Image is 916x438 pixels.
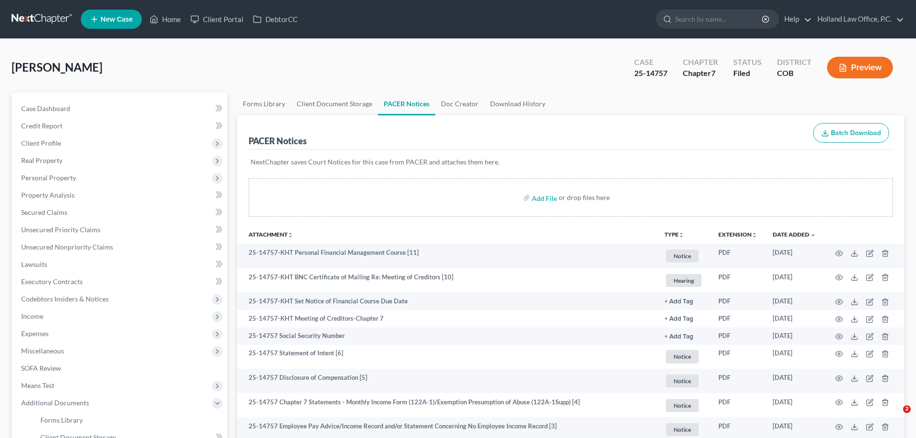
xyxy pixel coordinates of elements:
td: [DATE] [765,327,824,345]
p: NextChapter saves Court Notices for this case from PACER and attaches them here. [251,157,891,167]
a: Credit Report [13,117,227,135]
a: + Add Tag [665,314,703,323]
td: PDF [711,268,765,293]
div: PACER Notices [249,135,307,147]
a: Notice [665,398,703,413]
div: Chapter [683,68,718,79]
a: Holland Law Office, P.C. [813,11,904,28]
a: PACER Notices [378,92,435,115]
a: Unsecured Nonpriority Claims [13,238,227,256]
td: 25-14757-KHT Set Notice of Financial Course Due Date [237,292,657,310]
a: Doc Creator [435,92,484,115]
a: Help [779,11,812,28]
span: 2 [903,405,911,413]
input: Search by name... [675,10,763,28]
a: Client Portal [186,11,248,28]
span: Forms Library [40,416,83,424]
a: SOFA Review [13,360,227,377]
button: + Add Tag [665,316,693,322]
a: Home [145,11,186,28]
td: 25-14757-KHT BNC Certificate of Mailing Re: Meeting of Creditors [10] [237,268,657,293]
iframe: Intercom live chat [883,405,906,428]
span: Case Dashboard [21,104,70,113]
div: 25-14757 [634,68,667,79]
td: PDF [711,393,765,418]
span: Real Property [21,156,63,164]
a: Property Analysis [13,187,227,204]
span: Executory Contracts [21,277,83,286]
a: Forms Library [33,412,227,429]
td: [DATE] [765,310,824,327]
button: TYPEunfold_more [665,232,684,238]
span: Unsecured Priority Claims [21,225,100,234]
i: unfold_more [678,232,684,238]
a: Notice [665,248,703,264]
span: Notice [666,250,699,263]
a: Download History [484,92,551,115]
td: PDF [711,345,765,369]
div: Chapter [683,57,718,68]
a: Notice [665,349,703,364]
td: [DATE] [765,244,824,268]
span: Lawsuits [21,260,47,268]
a: Lawsuits [13,256,227,273]
span: Notice [666,399,699,412]
button: Batch Download [813,123,889,143]
td: [DATE] [765,393,824,418]
span: Hearing [666,274,702,287]
a: Unsecured Priority Claims [13,221,227,238]
a: Forms Library [237,92,291,115]
span: SOFA Review [21,364,61,372]
span: 7 [711,68,715,77]
div: District [777,57,812,68]
button: + Add Tag [665,299,693,305]
span: Notice [666,423,699,436]
div: Status [733,57,762,68]
span: Miscellaneous [21,347,64,355]
span: Additional Documents [21,399,89,407]
span: [PERSON_NAME] [12,60,102,74]
a: Extensionunfold_more [718,231,757,238]
div: Filed [733,68,762,79]
a: Executory Contracts [13,273,227,290]
span: Means Test [21,381,54,389]
a: + Add Tag [665,297,703,306]
a: Client Document Storage [291,92,378,115]
a: Case Dashboard [13,100,227,117]
span: New Case [100,16,133,23]
button: Preview [827,57,893,78]
span: Property Analysis [21,191,75,199]
span: Secured Claims [21,208,67,216]
td: PDF [711,292,765,310]
td: 25-14757 Disclosure of Compensation [5] [237,369,657,393]
a: Attachmentunfold_more [249,231,293,238]
button: + Add Tag [665,334,693,340]
td: 25-14757-KHT Meeting of Creditors-Chapter 7 [237,310,657,327]
a: Notice [665,422,703,438]
span: Expenses [21,329,49,338]
a: DebtorCC [248,11,302,28]
td: 25-14757 Chapter 7 Statements - Monthly Income Form (122A-1)/Exemption Presumption of Abuse (122A... [237,393,657,418]
span: Codebtors Insiders & Notices [21,295,109,303]
span: Notice [666,375,699,388]
td: PDF [711,310,765,327]
span: Income [21,312,43,320]
span: Notice [666,350,699,363]
span: Credit Report [21,122,63,130]
a: Notice [665,373,703,389]
span: Unsecured Nonpriority Claims [21,243,113,251]
td: PDF [711,327,765,345]
td: 25-14757 Statement of Intent [6] [237,345,657,369]
td: PDF [711,244,765,268]
span: Batch Download [831,129,881,137]
a: Date Added expand_more [773,231,816,238]
i: expand_more [810,232,816,238]
a: Hearing [665,273,703,288]
td: [DATE] [765,369,824,393]
i: unfold_more [752,232,757,238]
td: PDF [711,369,765,393]
a: + Add Tag [665,331,703,340]
a: Secured Claims [13,204,227,221]
span: Personal Property [21,174,76,182]
td: [DATE] [765,268,824,293]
